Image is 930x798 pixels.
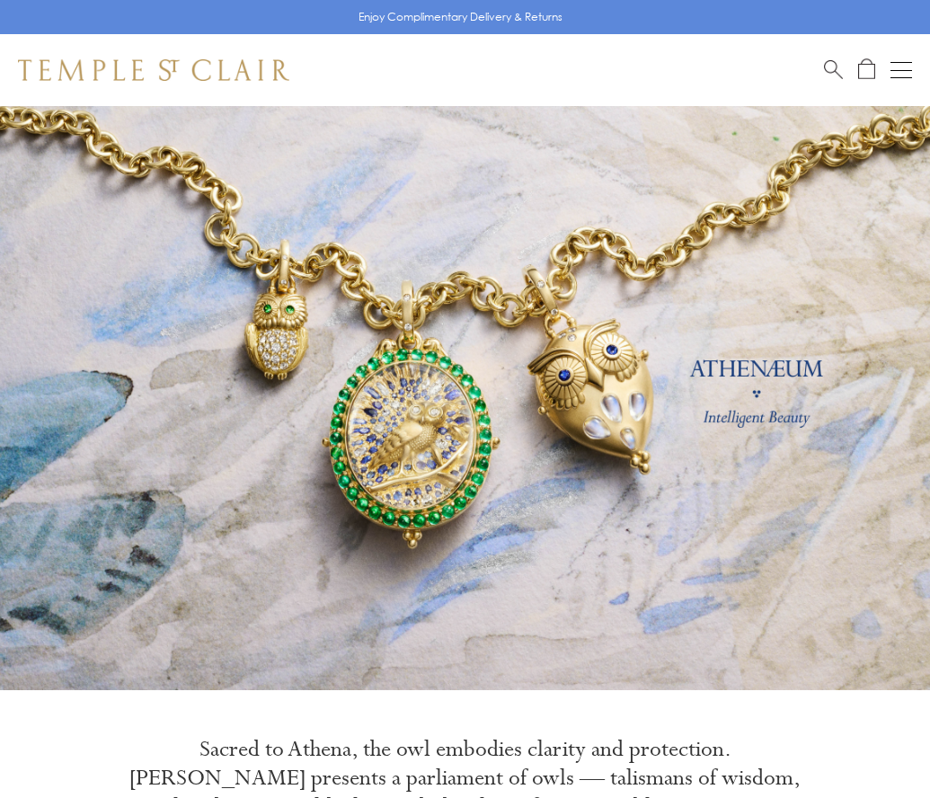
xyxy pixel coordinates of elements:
img: Temple St. Clair [18,59,289,81]
a: Search [824,58,843,81]
a: Open Shopping Bag [858,58,875,81]
button: Open navigation [890,59,912,81]
p: Enjoy Complimentary Delivery & Returns [359,8,562,26]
